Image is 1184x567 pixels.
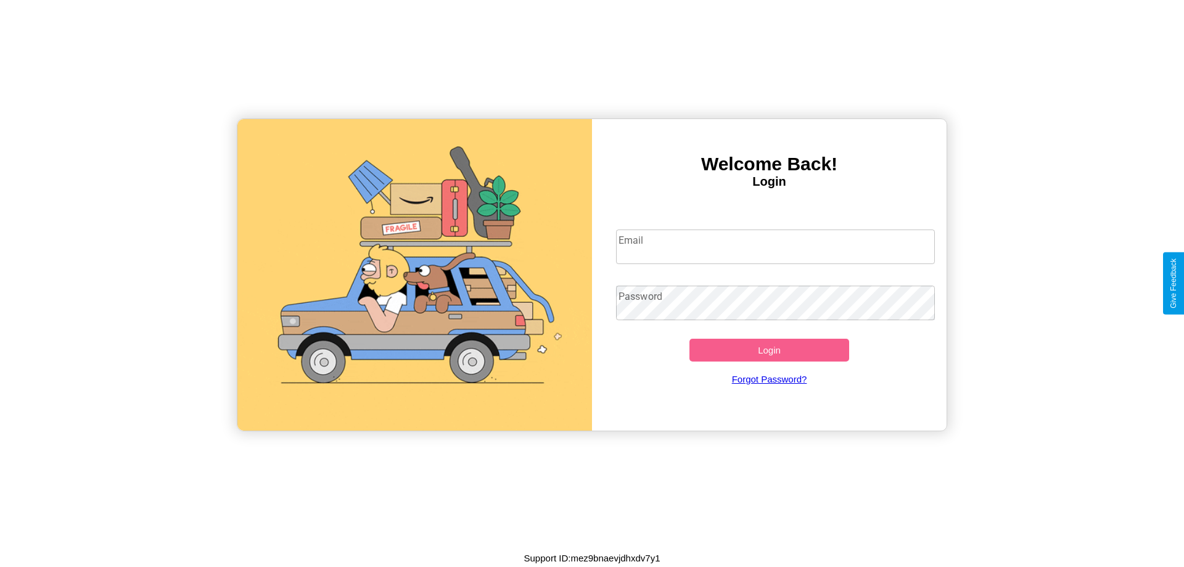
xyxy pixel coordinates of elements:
[1169,259,1178,308] div: Give Feedback
[524,550,660,566] p: Support ID: mez9bnaevjdhxdv7y1
[689,339,849,362] button: Login
[610,362,929,397] a: Forgot Password?
[237,119,592,431] img: gif
[592,175,947,189] h4: Login
[592,154,947,175] h3: Welcome Back!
